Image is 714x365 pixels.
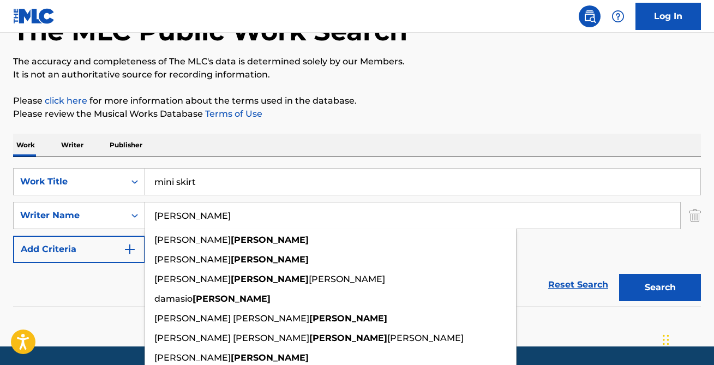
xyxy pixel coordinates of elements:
[619,274,701,301] button: Search
[13,236,145,263] button: Add Criteria
[231,254,309,265] strong: [PERSON_NAME]
[154,333,309,343] span: [PERSON_NAME] [PERSON_NAME]
[543,273,614,297] a: Reset Search
[13,68,701,81] p: It is not an authoritative source for recording information.
[611,10,625,23] img: help
[154,254,231,265] span: [PERSON_NAME]
[579,5,601,27] a: Public Search
[13,107,701,121] p: Please review the Musical Works Database
[154,294,193,304] span: damasio
[635,3,701,30] a: Log In
[607,5,629,27] div: Help
[13,94,701,107] p: Please for more information about the terms used in the database.
[309,313,387,324] strong: [PERSON_NAME]
[231,235,309,245] strong: [PERSON_NAME]
[45,95,87,106] a: click here
[20,209,118,222] div: Writer Name
[309,274,385,284] span: [PERSON_NAME]
[13,168,701,307] form: Search Form
[123,243,136,256] img: 9d2ae6d4665cec9f34b9.svg
[231,274,309,284] strong: [PERSON_NAME]
[13,55,701,68] p: The accuracy and completeness of The MLC's data is determined solely by our Members.
[309,333,387,343] strong: [PERSON_NAME]
[231,352,309,363] strong: [PERSON_NAME]
[689,202,701,229] img: Delete Criterion
[193,294,271,304] strong: [PERSON_NAME]
[13,8,55,24] img: MLC Logo
[663,324,669,356] div: Drag
[387,333,464,343] span: [PERSON_NAME]
[583,10,596,23] img: search
[13,134,38,157] p: Work
[58,134,87,157] p: Writer
[154,313,309,324] span: [PERSON_NAME] [PERSON_NAME]
[106,134,146,157] p: Publisher
[154,274,231,284] span: [PERSON_NAME]
[659,313,714,365] iframe: Chat Widget
[20,175,118,188] div: Work Title
[154,235,231,245] span: [PERSON_NAME]
[154,352,231,363] span: [PERSON_NAME]
[203,109,262,119] a: Terms of Use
